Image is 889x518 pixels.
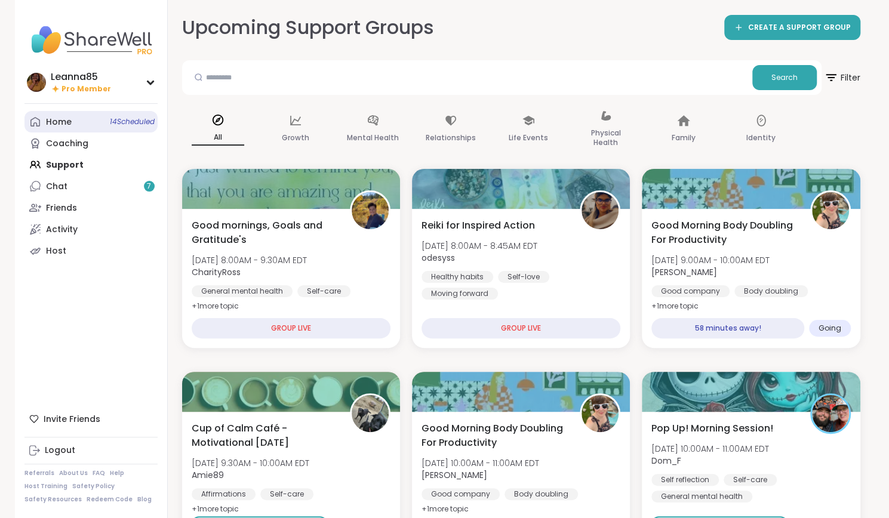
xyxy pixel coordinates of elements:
[509,131,548,145] p: Life Events
[72,482,115,491] a: Safety Policy
[422,240,537,252] span: [DATE] 8:00AM - 8:45AM EDT
[771,72,798,83] span: Search
[24,482,67,491] a: Host Training
[24,440,158,461] a: Logout
[51,70,111,84] div: Leanna85
[724,15,860,40] a: CREATE A SUPPORT GROUP
[24,218,158,240] a: Activity
[352,395,389,432] img: Amie89
[422,252,455,264] b: odesyss
[824,60,860,95] button: Filter
[651,491,752,502] div: General mental health
[137,495,152,504] a: Blog
[192,488,256,500] div: Affirmations
[282,131,309,145] p: Growth
[24,175,158,197] a: Chat7
[422,457,539,469] span: [DATE] 10:00AM - 11:00AM EDT
[24,19,158,61] img: ShareWell Nav Logo
[45,445,75,457] div: Logout
[422,488,500,500] div: Good company
[498,271,549,283] div: Self-love
[27,73,46,92] img: Leanna85
[651,443,769,455] span: [DATE] 10:00AM - 11:00AM EDT
[672,131,696,145] p: Family
[192,285,293,297] div: General mental health
[61,84,111,94] span: Pro Member
[426,131,476,145] p: Relationships
[752,65,817,90] button: Search
[812,395,849,432] img: Dom_F
[724,474,777,486] div: Self-care
[748,23,851,33] span: CREATE A SUPPORT GROUP
[192,130,244,146] p: All
[24,495,82,504] a: Safety Resources
[87,495,133,504] a: Redeem Code
[651,285,730,297] div: Good company
[582,192,619,229] img: odesyss
[24,469,54,477] a: Referrals
[192,266,241,278] b: CharityRoss
[46,138,88,150] div: Coaching
[192,469,224,481] b: Amie89
[819,323,841,333] span: Going
[260,488,313,500] div: Self-care
[24,111,158,132] a: Home14Scheduled
[352,192,389,229] img: CharityRoss
[824,63,860,92] span: Filter
[24,240,158,261] a: Host
[192,218,337,247] span: Good mornings, Goals and Gratitude's
[651,218,796,247] span: Good Morning Body Doubling For Productivity
[59,469,88,477] a: About Us
[110,117,155,127] span: 14 Scheduled
[422,469,487,481] b: [PERSON_NAME]
[746,131,776,145] p: Identity
[580,126,632,150] p: Physical Health
[93,469,105,477] a: FAQ
[582,395,619,432] img: Adrienne_QueenOfTheDawn
[422,288,498,300] div: Moving forward
[651,266,717,278] b: [PERSON_NAME]
[651,318,804,338] div: 58 minutes away!
[46,116,72,128] div: Home
[46,202,77,214] div: Friends
[651,474,719,486] div: Self reflection
[192,318,390,338] div: GROUP LIVE
[24,197,158,218] a: Friends
[24,408,158,430] div: Invite Friends
[651,455,681,467] b: Dom_F
[182,14,434,41] h2: Upcoming Support Groups
[46,224,78,236] div: Activity
[192,457,309,469] span: [DATE] 9:30AM - 10:00AM EDT
[192,421,337,450] span: Cup of Calm Café - Motivational [DATE]
[147,181,151,192] span: 7
[734,285,808,297] div: Body doubling
[651,421,773,436] span: Pop Up! Morning Session!
[422,318,620,338] div: GROUP LIVE
[651,254,770,266] span: [DATE] 9:00AM - 10:00AM EDT
[422,271,493,283] div: Healthy habits
[812,192,849,229] img: Adrienne_QueenOfTheDawn
[347,131,399,145] p: Mental Health
[297,285,350,297] div: Self-care
[422,218,535,233] span: Reiki for Inspired Action
[422,421,567,450] span: Good Morning Body Doubling For Productivity
[46,181,67,193] div: Chat
[110,469,124,477] a: Help
[46,245,66,257] div: Host
[192,254,307,266] span: [DATE] 8:00AM - 9:30AM EDT
[505,488,578,500] div: Body doubling
[24,132,158,154] a: Coaching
